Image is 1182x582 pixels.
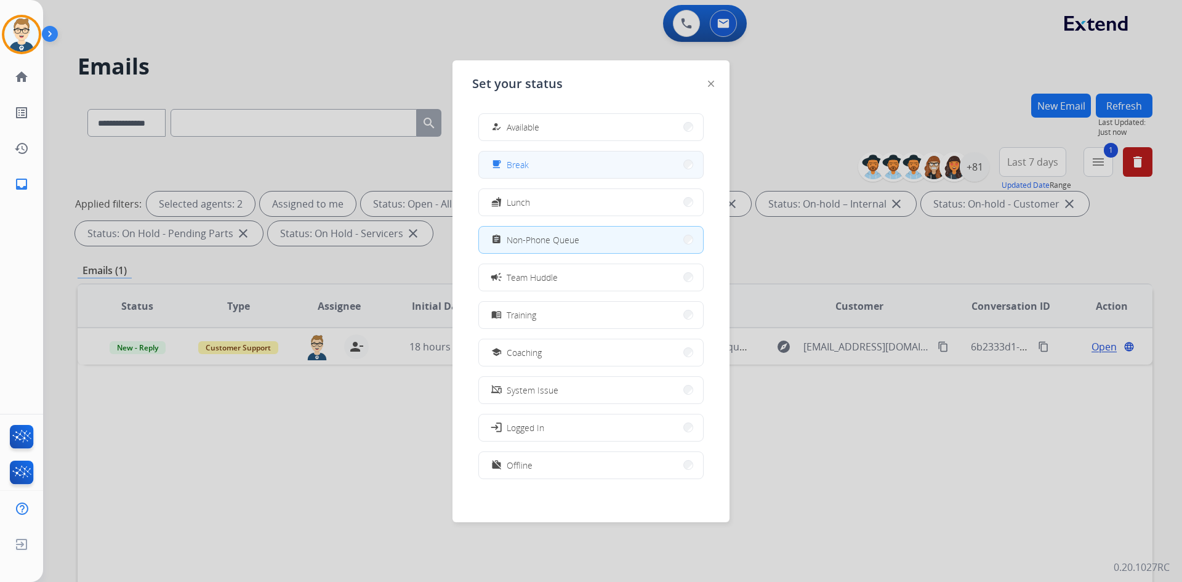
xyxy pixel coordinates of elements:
mat-icon: list_alt [14,105,29,120]
span: Lunch [507,196,530,209]
mat-icon: assignment [491,235,502,245]
img: avatar [4,17,39,52]
button: Offline [479,452,703,479]
button: Training [479,302,703,328]
span: Team Huddle [507,271,558,284]
mat-icon: how_to_reg [491,122,502,132]
mat-icon: phonelink_off [491,385,502,395]
mat-icon: school [491,347,502,358]
mat-icon: work_off [491,460,502,471]
span: System Issue [507,384,558,397]
span: Break [507,158,529,171]
mat-icon: menu_book [491,310,502,320]
button: Lunch [479,189,703,216]
button: Break [479,152,703,178]
button: System Issue [479,377,703,403]
button: Coaching [479,339,703,366]
button: Team Huddle [479,264,703,291]
button: Available [479,114,703,140]
mat-icon: login [490,421,502,434]
span: Coaching [507,346,542,359]
span: Logged In [507,421,544,434]
mat-icon: fastfood [491,197,502,208]
span: Set your status [472,75,563,92]
mat-icon: campaign [490,271,502,283]
span: Training [507,309,536,321]
mat-icon: history [14,141,29,156]
span: Non-Phone Queue [507,233,579,246]
img: close-button [708,81,714,87]
p: 0.20.1027RC [1114,560,1170,575]
mat-icon: inbox [14,177,29,192]
button: Non-Phone Queue [479,227,703,253]
mat-icon: free_breakfast [491,160,502,170]
button: Logged In [479,414,703,441]
span: Available [507,121,539,134]
mat-icon: home [14,70,29,84]
span: Offline [507,459,533,472]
